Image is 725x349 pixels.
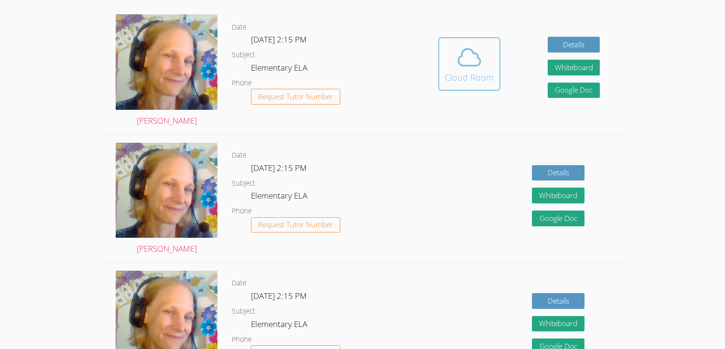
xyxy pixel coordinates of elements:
button: Whiteboard [548,60,600,75]
dt: Subject [232,306,255,317]
dd: Elementary ELA [251,317,309,334]
a: Details [532,165,584,181]
dt: Phone [232,205,252,217]
a: [PERSON_NAME] [116,14,217,127]
span: Request Tutor Number [258,93,333,100]
a: Details [532,293,584,309]
span: Request Tutor Number [258,221,333,228]
dd: Elementary ELA [251,61,309,77]
dd: Elementary ELA [251,189,309,205]
button: Whiteboard [532,188,584,203]
button: Whiteboard [532,316,584,332]
dt: Date [232,21,247,33]
dt: Subject [232,49,255,61]
a: Google Doc [532,211,584,226]
img: avatar.png [116,14,217,110]
dt: Phone [232,77,252,89]
dt: Subject [232,178,255,190]
span: [DATE] 2:15 PM [251,162,307,173]
dt: Date [232,149,247,161]
span: [DATE] 2:15 PM [251,290,307,301]
button: Cloud Room [438,37,500,91]
a: Google Doc [548,83,600,98]
div: Cloud Room [445,71,494,84]
span: [DATE] 2:15 PM [251,34,307,45]
a: Details [548,37,600,53]
dt: Date [232,277,247,289]
img: avatar.png [116,143,217,238]
button: Request Tutor Number [251,89,340,105]
button: Request Tutor Number [251,217,340,233]
dt: Phone [232,334,252,346]
a: [PERSON_NAME] [116,143,217,256]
